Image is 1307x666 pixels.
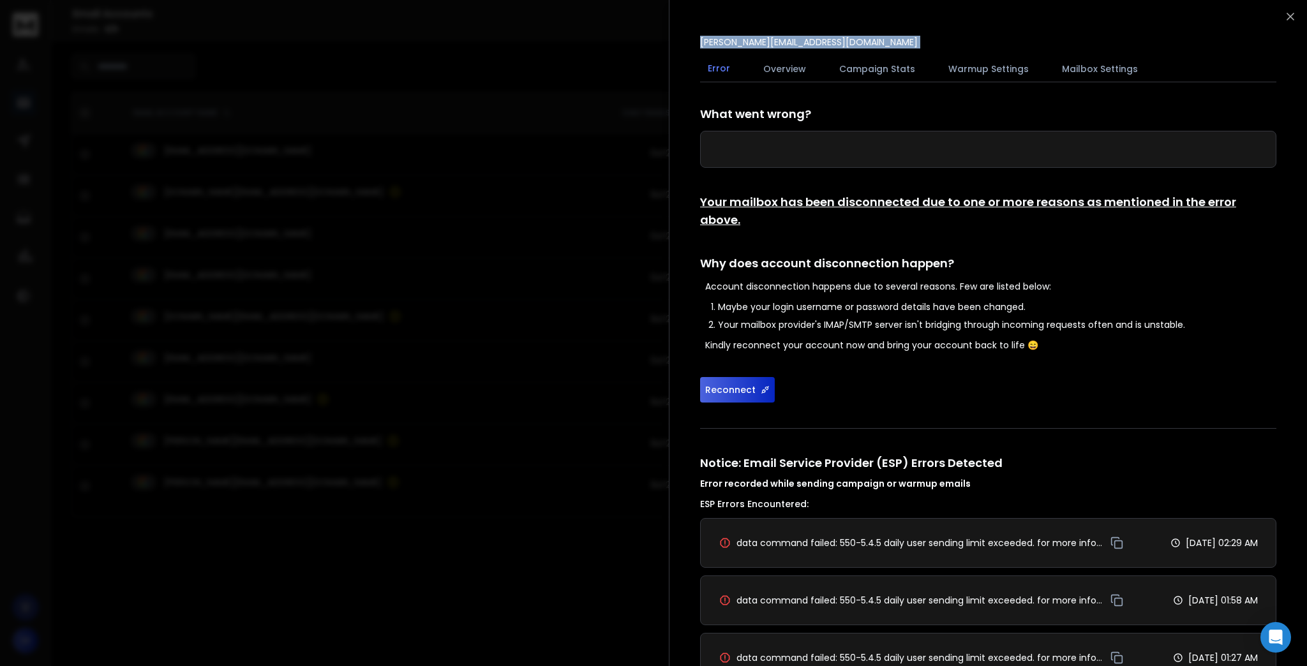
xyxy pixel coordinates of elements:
[941,55,1036,83] button: Warmup Settings
[718,300,1276,313] li: Maybe your login username or password details have been changed.
[832,55,923,83] button: Campaign Stats
[756,55,814,83] button: Overview
[700,498,1276,510] h3: ESP Errors Encountered:
[700,193,1276,229] h1: Your mailbox has been disconnected due to one or more reasons as mentioned in the error above.
[1188,651,1258,664] p: [DATE] 01:27 AM
[700,454,1276,490] h1: Notice: Email Service Provider (ESP) Errors Detected
[736,594,1103,607] span: data command failed: 550-5.4.5 daily user sending limit exceeded. for more information on gmail 5...
[700,477,1276,490] h4: Error recorded while sending campaign or warmup emails
[700,377,775,403] button: Reconnect
[700,105,1276,123] h1: What went wrong?
[1054,55,1146,83] button: Mailbox Settings
[736,651,1103,664] span: data command failed: 550-5.4.5 daily user sending limit exceeded. for more information on gmail 5...
[1188,594,1258,607] p: [DATE] 01:58 AM
[700,54,738,84] button: Error
[1186,536,1258,549] p: [DATE] 02:29 AM
[718,318,1276,331] li: Your mailbox provider's IMAP/SMTP server isn't bridging through incoming requests often and is un...
[700,36,918,48] p: [PERSON_NAME][EMAIL_ADDRESS][DOMAIN_NAME]
[700,255,1276,272] h1: Why does account disconnection happen?
[705,280,1276,293] p: Account disconnection happens due to several reasons. Few are listed below:
[736,536,1103,549] span: data command failed: 550-5.4.5 daily user sending limit exceeded. for more information on gmail 5...
[1260,622,1291,653] div: Open Intercom Messenger
[705,339,1276,352] p: Kindly reconnect your account now and bring your account back to life 😄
